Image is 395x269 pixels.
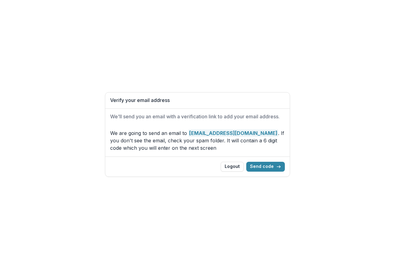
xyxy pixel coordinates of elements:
[221,162,244,172] button: Logout
[189,129,278,137] strong: [EMAIL_ADDRESS][DOMAIN_NAME]
[110,97,285,103] h1: Verify your email address
[246,162,285,172] button: Send code
[110,114,285,120] h2: We'll send you an email with a verification link to add your email address.
[110,129,285,152] p: We are going to send an email to . If you don't see the email, check your spam folder. It will co...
